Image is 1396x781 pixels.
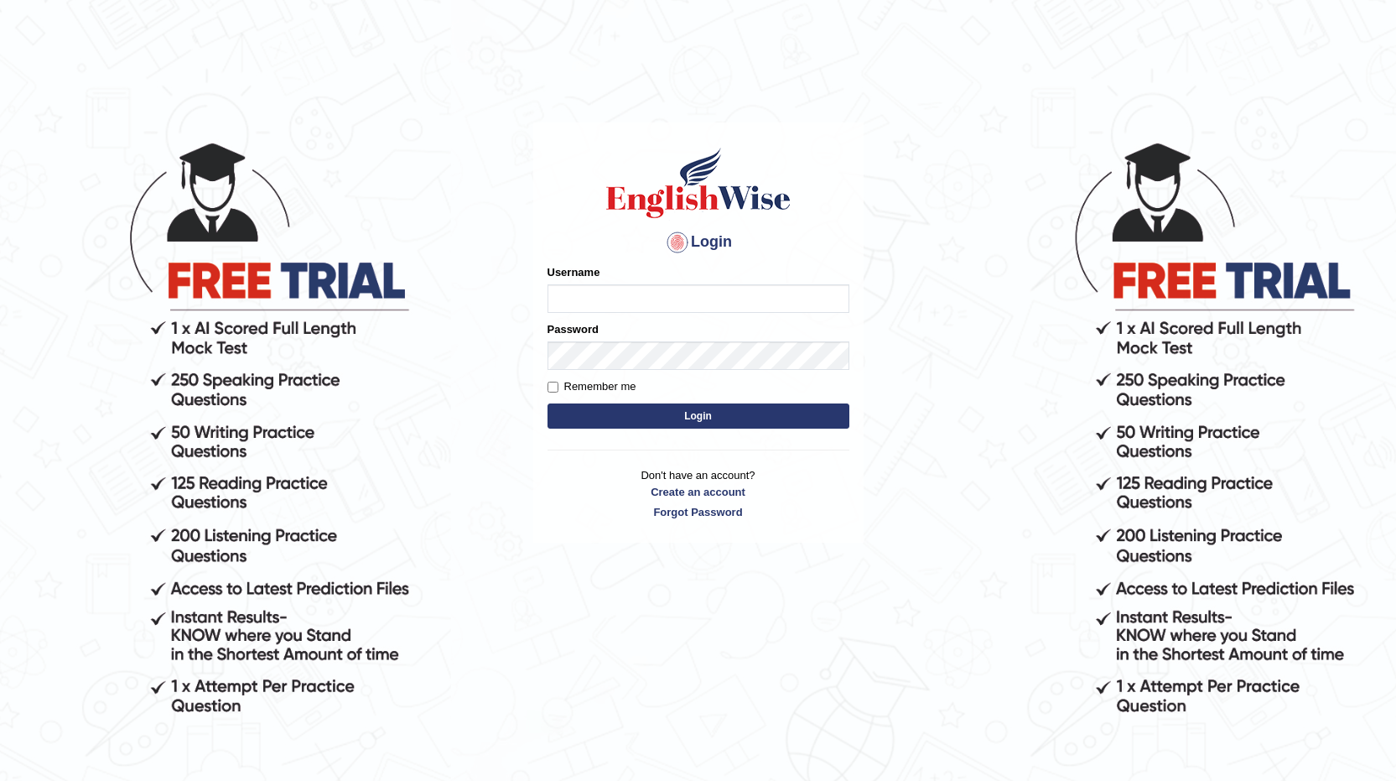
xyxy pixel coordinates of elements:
[548,504,849,520] a: Forgot Password
[548,321,599,337] label: Password
[548,264,600,280] label: Username
[548,404,849,429] button: Login
[548,484,849,500] a: Create an account
[548,229,849,256] h4: Login
[548,467,849,519] p: Don't have an account?
[548,382,558,393] input: Remember me
[603,145,794,221] img: Logo of English Wise sign in for intelligent practice with AI
[548,378,636,395] label: Remember me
